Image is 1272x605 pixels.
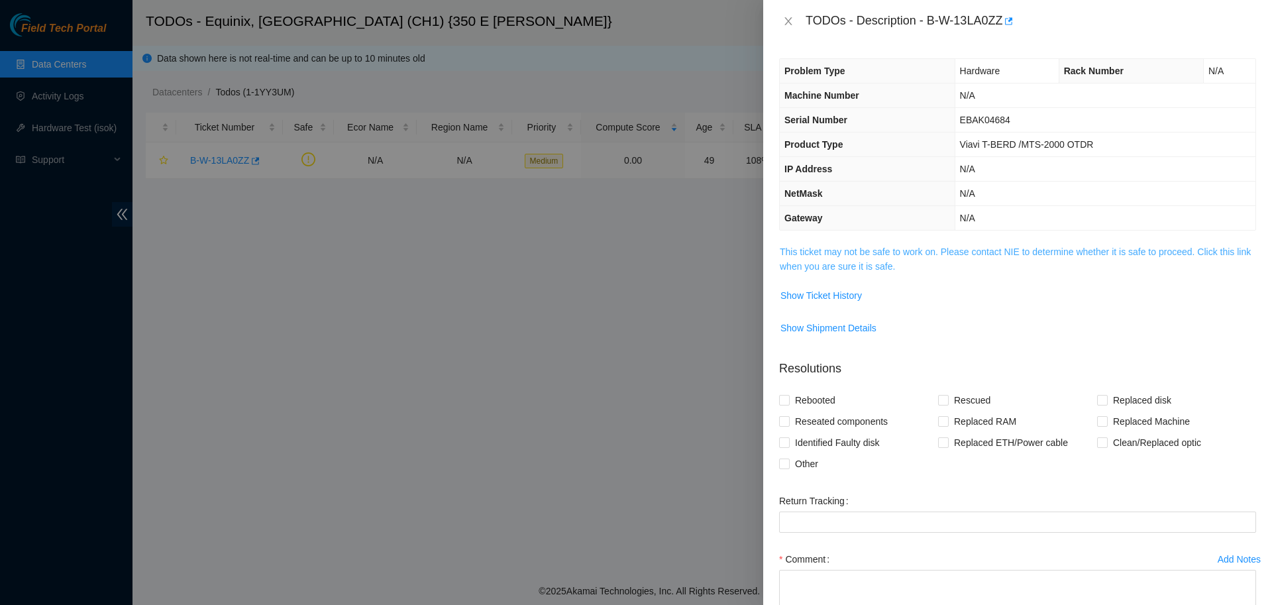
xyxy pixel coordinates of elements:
[784,115,847,125] span: Serial Number
[779,15,798,28] button: Close
[1064,66,1124,76] span: Rack Number
[783,16,794,27] span: close
[784,188,823,199] span: NetMask
[806,11,1256,32] div: TODOs - Description - B-W-13LA0ZZ
[780,288,862,303] span: Show Ticket History
[949,390,996,411] span: Rescued
[780,317,877,339] button: Show Shipment Details
[780,285,863,306] button: Show Ticket History
[780,321,876,335] span: Show Shipment Details
[790,411,893,432] span: Reseated components
[779,512,1256,533] input: Return Tracking
[779,490,854,512] label: Return Tracking
[960,164,975,174] span: N/A
[784,90,859,101] span: Machine Number
[779,549,835,570] label: Comment
[780,247,1251,272] a: This ticket may not be safe to work on. Please contact NIE to determine whether it is safe to pro...
[784,164,832,174] span: IP Address
[779,349,1256,378] p: Resolutions
[1217,549,1261,570] button: Add Notes
[960,188,975,199] span: N/A
[949,411,1022,432] span: Replaced RAM
[790,390,841,411] span: Rebooted
[790,453,823,474] span: Other
[960,90,975,101] span: N/A
[960,213,975,223] span: N/A
[960,66,1000,76] span: Hardware
[784,213,823,223] span: Gateway
[1108,432,1206,453] span: Clean/Replaced optic
[960,115,1010,125] span: EBAK04684
[784,139,843,150] span: Product Type
[949,432,1073,453] span: Replaced ETH/Power cable
[1218,555,1261,564] div: Add Notes
[1108,390,1177,411] span: Replaced disk
[784,66,845,76] span: Problem Type
[1108,411,1195,432] span: Replaced Machine
[1208,66,1224,76] span: N/A
[790,432,885,453] span: Identified Faulty disk
[960,139,1094,150] span: Viavi T-BERD /MTS-2000 OTDR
